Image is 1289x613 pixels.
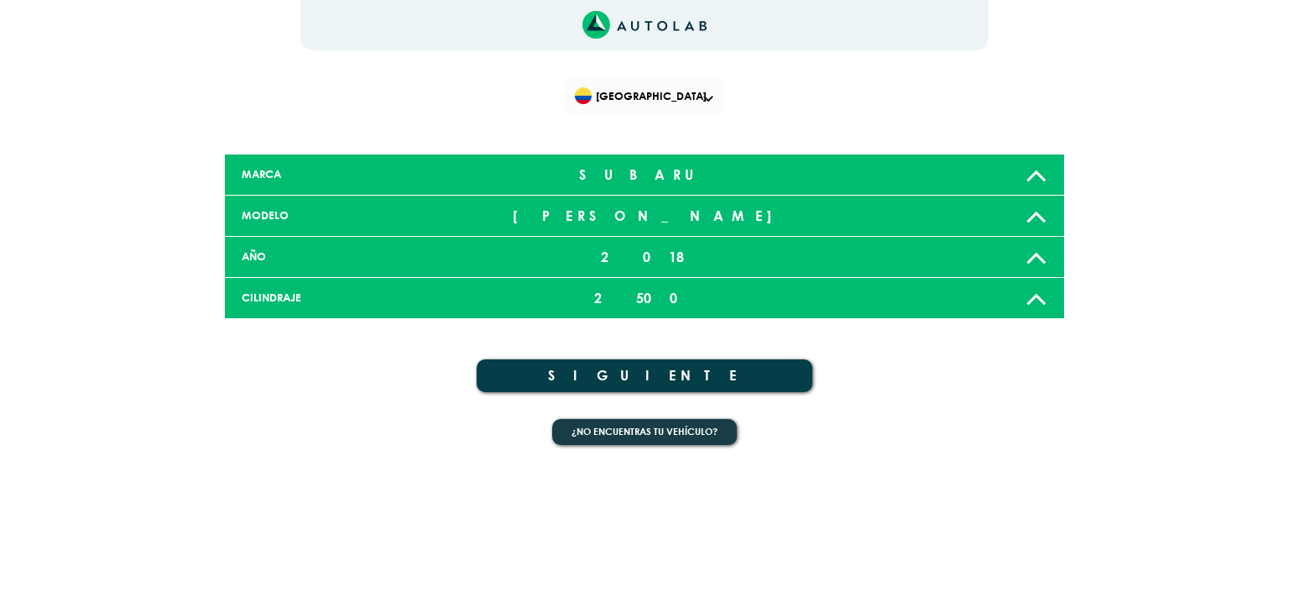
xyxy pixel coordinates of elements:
[552,419,737,445] button: ¿No encuentras tu vehículo?
[582,16,707,32] a: Link al sitio de autolab
[506,158,783,191] div: SUBARU
[229,249,506,265] div: AÑO
[506,199,783,233] div: [PERSON_NAME]
[564,77,725,114] div: Flag of COLOMBIA[GEOGRAPHIC_DATA]
[506,281,783,315] div: 2500
[229,207,506,223] div: MODELO
[225,196,1064,237] a: MODELO [PERSON_NAME]
[225,278,1064,319] a: CILINDRAJE 2500
[575,87,592,104] img: Flag of COLOMBIA
[225,155,1064,196] a: MARCA SUBARU
[229,166,506,182] div: MARCA
[506,240,783,274] div: 2018
[477,359,812,392] button: SIGUIENTE
[229,290,506,306] div: CILINDRAJE
[575,84,718,107] span: [GEOGRAPHIC_DATA]
[225,237,1064,278] a: AÑO 2018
